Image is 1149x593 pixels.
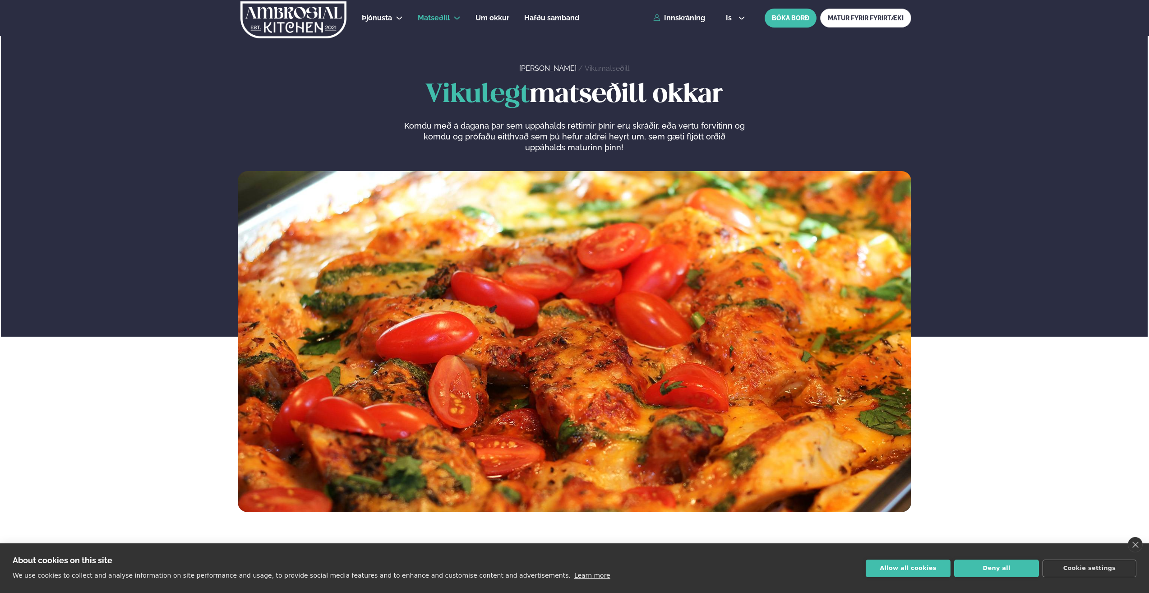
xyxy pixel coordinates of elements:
p: Komdu með á dagana þar sem uppáhalds réttirnir þínir eru skráðir, eða vertu forvitinn og komdu og... [404,120,745,153]
span: Hafðu samband [524,14,579,22]
a: Learn more [574,572,610,579]
button: Cookie settings [1043,560,1136,577]
button: Deny all [954,560,1039,577]
button: is [719,14,752,22]
img: logo [240,1,347,38]
span: / [578,64,585,73]
button: BÓKA BORÐ [765,9,817,28]
span: Matseðill [418,14,450,22]
h1: matseðill okkar [238,81,911,110]
a: Matseðill [418,13,450,23]
span: Um okkur [475,14,509,22]
a: Innskráning [653,14,705,22]
button: Allow all cookies [866,560,951,577]
p: We use cookies to collect and analyse information on site performance and usage, to provide socia... [13,572,571,579]
span: Vikulegt [425,83,530,107]
a: Um okkur [475,13,509,23]
a: Þjónusta [362,13,392,23]
a: close [1128,537,1143,552]
a: [PERSON_NAME] [519,64,577,73]
a: Vikumatseðill [585,64,629,73]
span: is [726,14,734,22]
strong: About cookies on this site [13,556,112,565]
img: image alt [238,171,911,512]
span: Þjónusta [362,14,392,22]
a: MATUR FYRIR FYRIRTÆKI [820,9,911,28]
a: Hafðu samband [524,13,579,23]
